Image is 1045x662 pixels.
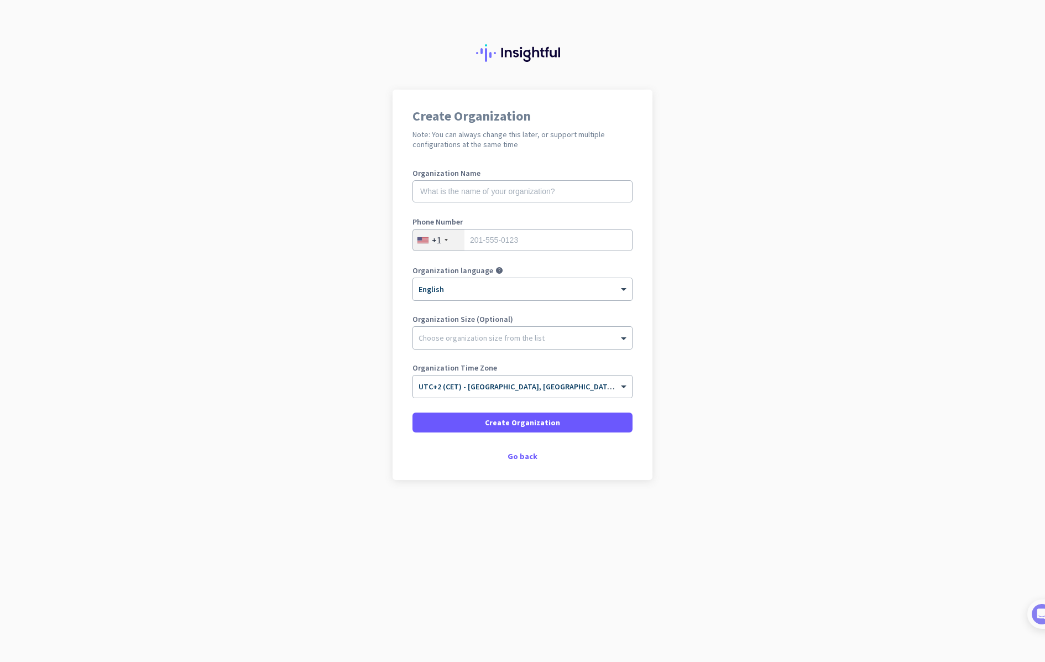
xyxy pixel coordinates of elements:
label: Organization language [412,267,493,274]
i: help [495,267,503,274]
img: Insightful [476,44,569,62]
label: Organization Name [412,169,633,177]
label: Organization Size (Optional) [412,315,633,323]
input: What is the name of your organization? [412,180,633,202]
span: Create Organization [485,417,560,428]
label: Organization Time Zone [412,364,633,372]
button: Create Organization [412,413,633,432]
label: Phone Number [412,218,633,226]
h2: Note: You can always change this later, or support multiple configurations at the same time [412,129,633,149]
input: 201-555-0123 [412,229,633,251]
div: Go back [412,452,633,460]
h1: Create Organization [412,110,633,123]
div: +1 [432,234,441,246]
